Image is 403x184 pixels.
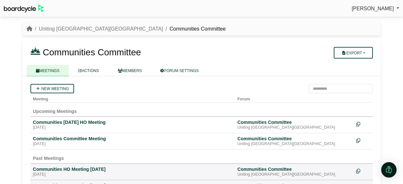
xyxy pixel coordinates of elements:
div: Communities Committee [238,166,351,172]
a: Communities Committee Uniting [GEOGRAPHIC_DATA][GEOGRAPHIC_DATA] [238,136,351,147]
a: ACTIONS [69,65,108,76]
a: Communities Committee Meeting [DATE] [33,136,232,147]
span: Upcoming Meetings [33,109,77,114]
span: Past Meetings [33,156,64,161]
div: Communities Committee Meeting [33,136,232,142]
a: Communities Committee Uniting [GEOGRAPHIC_DATA][GEOGRAPHIC_DATA] [238,119,351,130]
th: Meeting [30,93,235,103]
a: Communities HO Meeting [DATE] [DATE] [33,166,232,177]
a: [PERSON_NAME] [352,5,399,13]
div: Make a copy [356,119,370,128]
div: Communities HO Meeting [DATE] [33,166,232,172]
a: Communities Committee Uniting [GEOGRAPHIC_DATA][GEOGRAPHIC_DATA] [238,166,351,177]
div: Open Intercom Messenger [381,162,397,178]
div: Communities [DATE] HO Meeting [33,119,232,125]
div: Uniting [GEOGRAPHIC_DATA][GEOGRAPHIC_DATA] [238,125,351,130]
button: Export [334,47,373,59]
div: Communities Committee [238,136,351,142]
a: MEMBERS [108,65,151,76]
span: [PERSON_NAME] [352,6,394,11]
div: [DATE] [33,172,232,177]
div: Uniting [GEOGRAPHIC_DATA][GEOGRAPHIC_DATA] [238,172,351,177]
nav: breadcrumb [27,25,226,33]
div: Uniting [GEOGRAPHIC_DATA][GEOGRAPHIC_DATA] [238,142,351,147]
li: Communities Committee [163,25,226,33]
a: Uniting [GEOGRAPHIC_DATA][GEOGRAPHIC_DATA] [39,26,163,32]
a: MEETINGS [27,65,69,76]
div: Make a copy [356,136,370,144]
span: Communities Committee [43,47,141,57]
div: Communities Committee [238,119,351,125]
a: FORUM SETTINGS [151,65,208,76]
img: BoardcycleBlackGreen-aaafeed430059cb809a45853b8cf6d952af9d84e6e89e1f1685b34bfd5cb7d64.svg [4,5,44,13]
a: Communities [DATE] HO Meeting [DATE] [33,119,232,130]
div: [DATE] [33,142,232,147]
div: Make a copy [356,166,370,175]
a: New meeting [30,84,74,93]
div: [DATE] [33,125,232,130]
th: Forum [235,93,354,103]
